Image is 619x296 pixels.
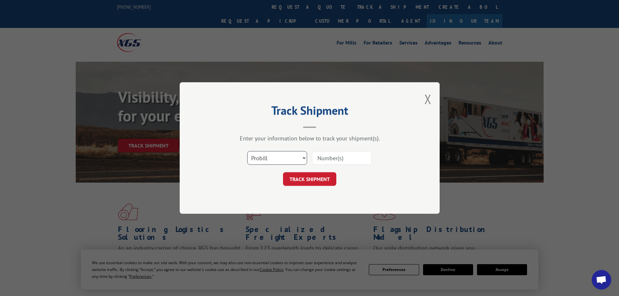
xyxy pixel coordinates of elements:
[212,106,407,118] h2: Track Shipment
[212,135,407,142] div: Enter your information below to track your shipment(s).
[283,172,336,186] button: TRACK SHIPMENT
[424,90,432,108] button: Close modal
[312,151,372,165] input: Number(s)
[592,270,611,290] div: Open chat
